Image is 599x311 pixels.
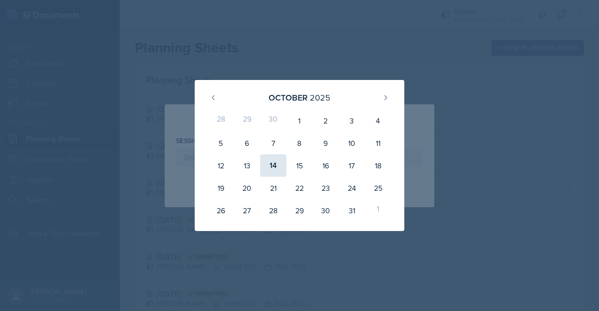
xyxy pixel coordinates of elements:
[286,199,313,222] div: 29
[365,199,391,222] div: 1
[339,199,365,222] div: 31
[286,177,313,199] div: 22
[339,154,365,177] div: 17
[269,91,307,104] div: October
[339,109,365,132] div: 3
[260,199,286,222] div: 28
[234,199,260,222] div: 27
[313,132,339,154] div: 9
[286,154,313,177] div: 15
[313,177,339,199] div: 23
[286,109,313,132] div: 1
[234,154,260,177] div: 13
[313,199,339,222] div: 30
[208,154,234,177] div: 12
[365,177,391,199] div: 25
[339,132,365,154] div: 10
[208,109,234,132] div: 28
[313,154,339,177] div: 16
[286,132,313,154] div: 8
[208,177,234,199] div: 19
[260,132,286,154] div: 7
[339,177,365,199] div: 24
[234,132,260,154] div: 6
[208,199,234,222] div: 26
[208,132,234,154] div: 5
[313,109,339,132] div: 2
[310,91,330,104] div: 2025
[260,109,286,132] div: 30
[260,154,286,177] div: 14
[365,132,391,154] div: 11
[234,177,260,199] div: 20
[365,154,391,177] div: 18
[234,109,260,132] div: 29
[365,109,391,132] div: 4
[260,177,286,199] div: 21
